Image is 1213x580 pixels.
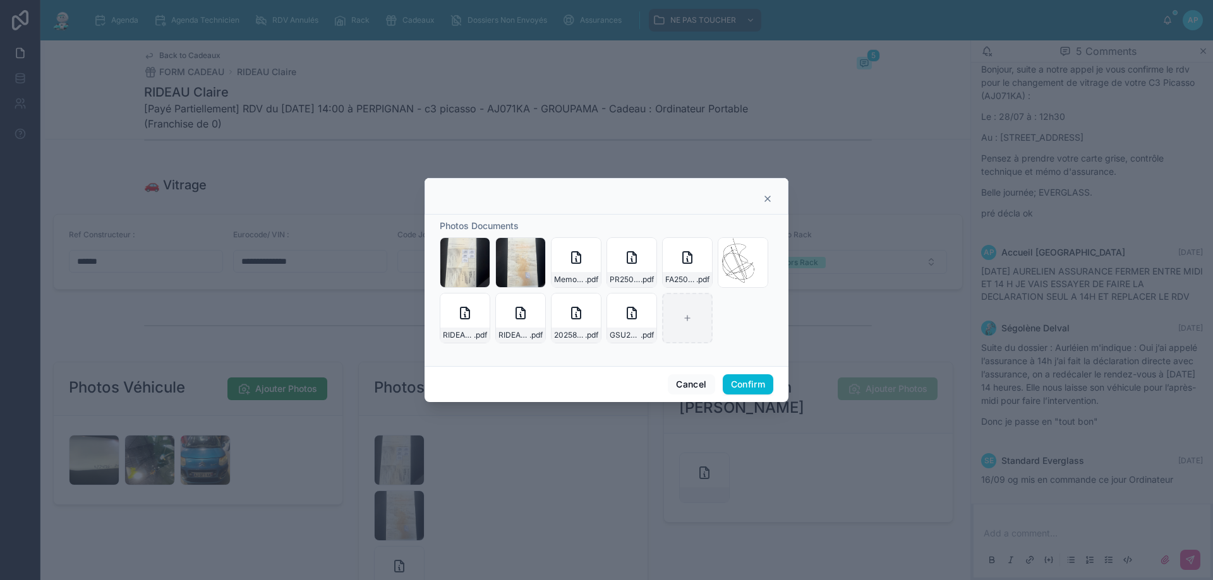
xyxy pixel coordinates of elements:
span: .pdf [641,330,654,340]
span: RIDEAU-CLAIRE-FA2507-7299 [498,330,529,340]
button: Confirm [723,374,773,394]
span: .pdf [529,330,543,340]
span: RIDEAU-CLAIRE-FA2507-7299 [443,330,474,340]
span: .pdf [474,330,487,340]
span: FA2507-7299 [665,275,696,285]
span: .pdf [585,275,598,285]
span: .pdf [641,275,654,285]
span: GSU2025824896PJ_COURRIER0250819120648 [610,330,641,340]
span: Photos Documents [440,220,519,231]
span: 2025824896-13-08-2025-11-56-17 [554,330,585,340]
button: Cancel [668,374,715,394]
span: .pdf [696,275,709,285]
span: PR2507-1588 [610,275,641,285]
span: Memo-Vehicule-Assure-(6) [554,275,585,285]
span: .pdf [585,330,598,340]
